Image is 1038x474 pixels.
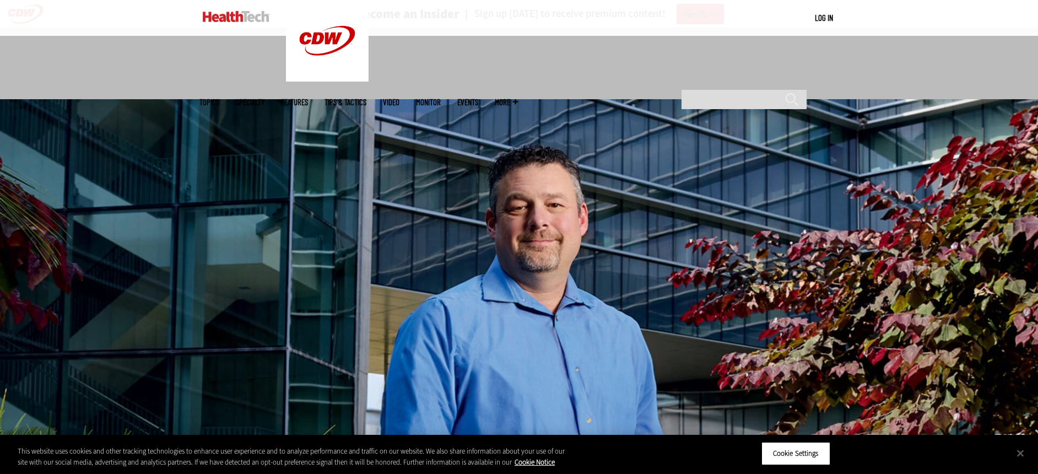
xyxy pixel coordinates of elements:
button: Cookie Settings [761,442,830,465]
a: Video [383,98,399,106]
a: Features [281,98,308,106]
a: Events [457,98,478,106]
a: More information about your privacy [515,457,555,467]
img: Home [203,11,269,22]
a: Log in [815,13,833,23]
button: Close [1008,441,1032,465]
a: MonITor [416,98,441,106]
a: CDW [286,73,369,84]
span: More [495,98,518,106]
div: User menu [815,12,833,24]
span: Topics [199,98,219,106]
div: This website uses cookies and other tracking technologies to enhance user experience and to analy... [18,446,571,467]
span: Specialty [236,98,264,106]
a: Tips & Tactics [325,98,366,106]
